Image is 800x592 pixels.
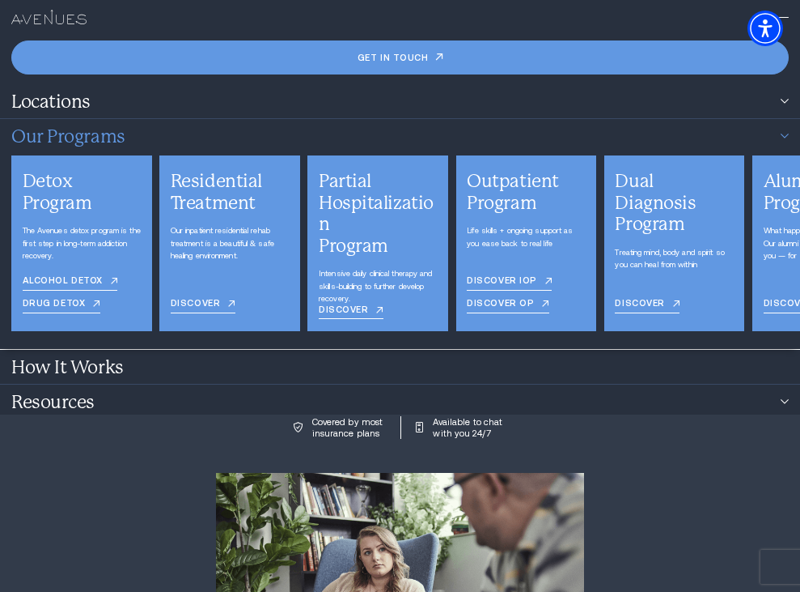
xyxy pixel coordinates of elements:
div: Outpatient Program [467,170,585,213]
div: Partial Hospitalization Program [319,170,437,256]
p: Covered by most insurance plans [312,416,386,439]
div: / [604,155,745,331]
a: Available to chat with you 24/7 [416,416,506,439]
div: Accessibility Menu [747,11,783,46]
a: DISCOVER [615,299,679,313]
p: Available to chat with you 24/7 [433,416,506,439]
div: / [456,155,597,331]
div: / [159,155,300,331]
a: Covered by most insurance plans [294,416,386,439]
p: Treating mind, body and spirit so you can heal from within [615,246,733,271]
a: Discover [171,299,235,313]
div: Residential Treatment [171,170,289,213]
p: Our inpatient residential rehab treatment is a beautiful & safe healing environment. [171,224,289,262]
div: Detox Program [23,170,141,213]
p: Life skills + ongoing support as you ease back to real life [467,224,585,249]
a: Alcohol detox [23,276,118,291]
a: Discover [319,305,383,320]
div: / [307,155,448,331]
a: DISCOVER IOP [467,276,552,291]
p: The Avenues detox program is the first step in long-term addiction recovery. [23,224,141,262]
div: Dual Diagnosis Program [615,170,733,235]
a: Get in touch [11,40,789,75]
a: Drug detox [23,299,100,313]
p: Intensive daily clinical therapy and skills-building to further develop recovery. [319,267,437,305]
div: / [11,155,152,331]
a: Discover OP [467,299,549,313]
